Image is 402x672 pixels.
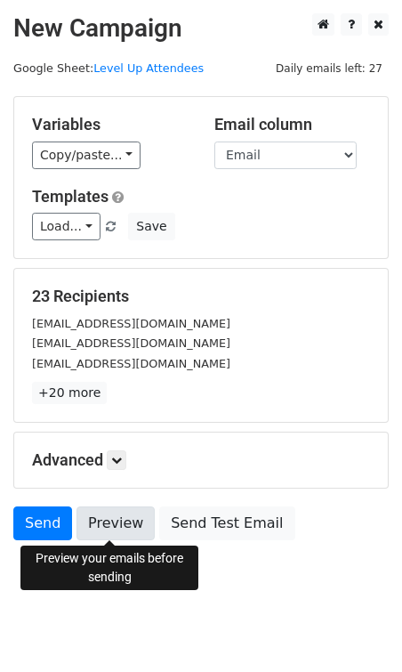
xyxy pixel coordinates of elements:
[13,506,72,540] a: Send
[269,61,389,75] a: Daily emails left: 27
[32,287,370,306] h5: 23 Recipients
[20,546,198,590] div: Preview your emails before sending
[32,450,370,470] h5: Advanced
[93,61,204,75] a: Level Up Attendees
[159,506,294,540] a: Send Test Email
[128,213,174,240] button: Save
[313,587,402,672] iframe: Chat Widget
[32,142,141,169] a: Copy/paste...
[32,187,109,206] a: Templates
[32,336,230,350] small: [EMAIL_ADDRESS][DOMAIN_NAME]
[32,357,230,370] small: [EMAIL_ADDRESS][DOMAIN_NAME]
[269,59,389,78] span: Daily emails left: 27
[32,115,188,134] h5: Variables
[32,317,230,330] small: [EMAIL_ADDRESS][DOMAIN_NAME]
[32,213,100,240] a: Load...
[13,13,389,44] h2: New Campaign
[214,115,370,134] h5: Email column
[76,506,155,540] a: Preview
[13,61,204,75] small: Google Sheet:
[32,382,107,404] a: +20 more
